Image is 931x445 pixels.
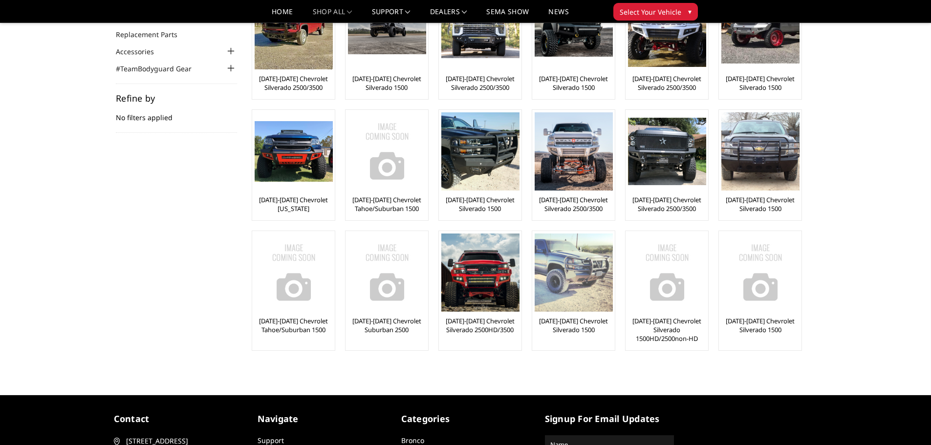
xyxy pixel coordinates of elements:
a: [DATE]-[DATE] Chevrolet Silverado 1500 [441,195,519,213]
span: Select Your Vehicle [620,7,681,17]
a: News [548,8,568,22]
a: SEMA Show [486,8,529,22]
img: No Image [721,233,800,312]
a: Bronco [401,436,424,445]
h5: signup for email updates [545,412,674,425]
a: [DATE]-[DATE] Chevrolet Silverado 1500 [535,74,612,92]
h5: Navigate [258,412,387,425]
a: [DATE]-[DATE] Chevrolet Silverado 2500/3500 [628,195,706,213]
a: shop all [313,8,352,22]
a: Support [372,8,411,22]
img: No Image [348,112,426,191]
a: No Image [255,233,332,312]
a: [DATE]-[DATE] Chevrolet Tahoe/Suburban 1500 [255,317,332,334]
a: [DATE]-[DATE] Chevrolet Silverado 1500 [721,74,799,92]
h5: contact [114,412,243,425]
a: [DATE]-[DATE] Chevrolet Silverado 1500 [535,317,612,334]
img: No Image [255,233,333,312]
a: [DATE]-[DATE] Chevrolet Silverado 2500/3500 [255,74,332,92]
a: [DATE]-[DATE] Chevrolet Silverado 2500/3500 [441,74,519,92]
h5: Refine by [116,94,237,103]
a: [DATE]-[DATE] Chevrolet Suburban 2500 [348,317,426,334]
a: Dealers [430,8,467,22]
iframe: Chat Widget [882,398,931,445]
h5: Categories [401,412,530,425]
a: [DATE]-[DATE] Chevrolet Silverado 1500 [348,74,426,92]
img: No Image [628,233,706,312]
a: Accessories [116,46,166,57]
a: [DATE]-[DATE] Chevrolet Tahoe/Suburban 1500 [348,195,426,213]
a: #TeamBodyguard Gear [116,64,204,74]
div: No filters applied [116,94,237,133]
a: [DATE]-[DATE] Chevrolet Silverado 2500/3500 [535,195,612,213]
a: Home [272,8,293,22]
a: [DATE]-[DATE] Chevrolet Silverado 1500HD/2500non-HD [628,317,706,343]
a: [DATE]-[DATE] Chevrolet Silverado 1500 [721,317,799,334]
button: Select Your Vehicle [613,3,698,21]
span: ▾ [688,6,692,17]
a: [DATE]-[DATE] Chevrolet [US_STATE] [255,195,332,213]
a: [DATE]-[DATE] Chevrolet Silverado 2500HD/3500 [441,317,519,334]
a: [DATE]-[DATE] Chevrolet Silverado 1500 [721,195,799,213]
a: Replacement Parts [116,29,190,40]
a: Support [258,436,284,445]
img: No Image [348,233,426,312]
a: No Image [721,233,799,312]
a: [DATE]-[DATE] Chevrolet Silverado 2500/3500 [628,74,706,92]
